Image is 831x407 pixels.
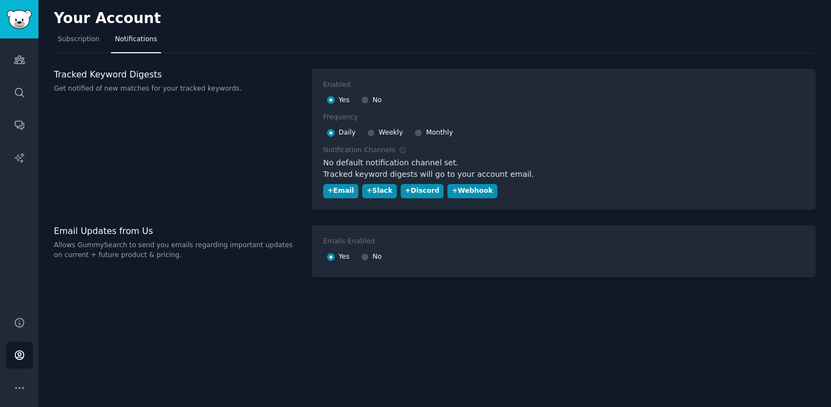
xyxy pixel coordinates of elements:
[339,128,356,138] span: Daily
[452,186,492,196] div: + Webhook
[323,146,407,155] div: Notification Channels
[362,184,397,199] button: +Slack
[373,96,382,105] span: No
[401,184,444,199] button: +Discord
[379,128,403,138] span: Weekly
[111,31,161,53] a: Notifications
[323,113,358,122] div: Frequency
[115,35,157,44] span: Notifications
[339,96,350,105] span: Yes
[54,31,103,53] a: Subscription
[323,80,351,90] div: Enabled
[58,35,99,44] span: Subscription
[339,252,350,262] span: Yes
[54,10,161,27] h2: Your Account
[447,184,497,199] button: +Webhook
[54,69,300,80] h3: Tracked Keyword Digests
[54,84,300,94] p: Get notified of new matches for your tracked keywords.
[323,184,358,199] button: +Email
[328,186,354,196] div: + Email
[405,186,439,196] div: + Discord
[54,241,300,260] p: Allows GummySearch to send you emails regarding important updates on current + future product & p...
[367,186,392,196] div: + Slack
[323,157,804,169] div: No default notification channel set.
[373,252,382,262] span: No
[323,237,375,247] div: Emails Enabled
[7,10,32,29] img: GummySearch logo
[426,128,453,138] span: Monthly
[54,225,300,237] h3: Email Updates from Us
[323,169,804,180] div: Tracked keyword digests will go to your account email.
